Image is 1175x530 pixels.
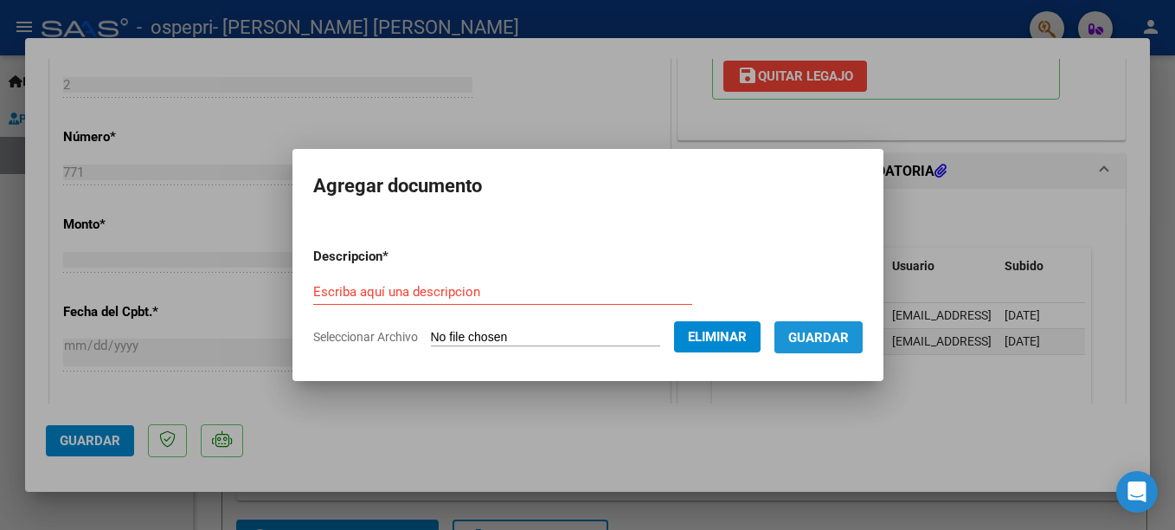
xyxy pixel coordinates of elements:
[313,170,863,203] h2: Agregar documento
[774,321,863,353] button: Guardar
[1116,471,1158,513] div: Open Intercom Messenger
[313,330,418,344] span: Seleccionar Archivo
[313,247,478,267] p: Descripcion
[674,321,761,352] button: Eliminar
[688,329,747,345] span: Eliminar
[788,330,849,346] span: Guardar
